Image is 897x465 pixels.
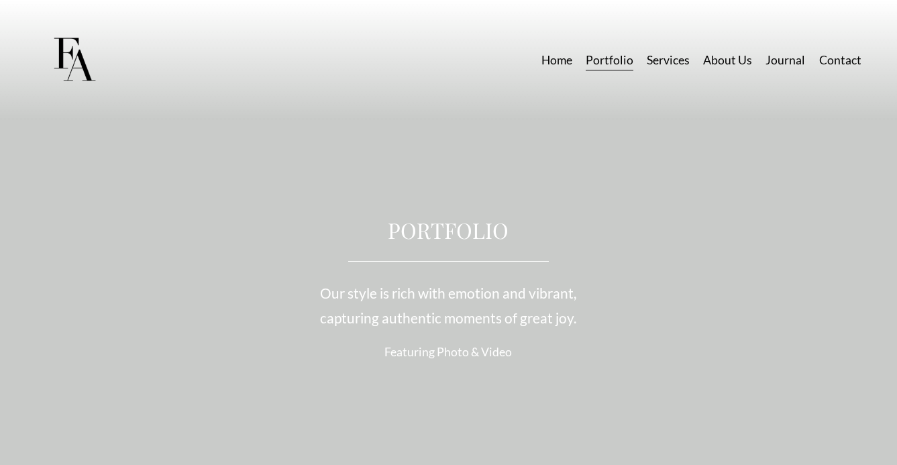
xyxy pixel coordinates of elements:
[36,21,113,99] img: Frost Artistry
[647,48,690,72] a: Services
[586,48,633,72] a: Portfolio
[703,48,752,72] a: About Us
[313,213,584,248] h1: PORTFOLIO
[384,345,512,359] span: Featuring Photo & Video
[819,48,861,72] a: Contact
[766,48,805,72] a: Journal
[541,48,572,72] a: Home
[320,285,579,326] span: Our style is rich with emotion and vibrant, capturing authentic moments of great joy.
